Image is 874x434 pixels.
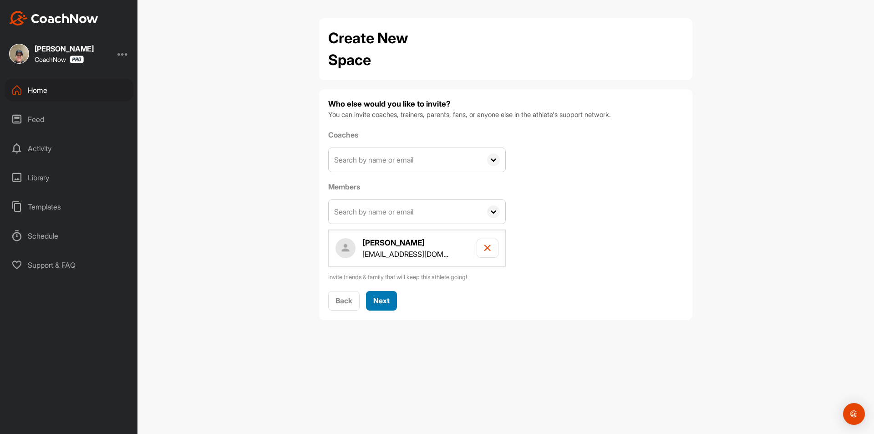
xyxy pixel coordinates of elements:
[9,11,98,26] img: CoachNow
[70,56,84,63] img: CoachNow Pro
[328,291,360,311] button: Back
[335,296,352,305] span: Back
[366,291,397,311] button: Next
[35,56,84,63] div: CoachNow
[328,110,683,120] p: You can invite coaches, trainers, parents, fans, or anyone else in the athlete's support network.
[9,44,29,64] img: square_df18f7c94d890d77d2112fb6bf60b978.jpg
[335,238,356,258] img: author
[362,249,449,260] p: [EMAIL_ADDRESS][DOMAIN_NAME]
[328,181,506,192] label: Members
[328,27,451,71] h2: Create New Space
[362,237,449,249] h4: [PERSON_NAME]
[5,195,133,218] div: Templates
[328,98,683,110] h4: Who else would you like to invite?
[373,296,390,305] span: Next
[5,108,133,131] div: Feed
[35,45,94,52] div: [PERSON_NAME]
[5,79,133,102] div: Home
[329,200,482,224] input: Search by name or email
[843,403,865,425] div: Open Intercom Messenger
[328,273,506,282] p: Invite friends & family that will keep this athlete going!
[5,137,133,160] div: Activity
[5,225,133,247] div: Schedule
[5,254,133,276] div: Support & FAQ
[328,129,506,140] label: Coaches
[329,148,482,172] input: Search by name or email
[5,166,133,189] div: Library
